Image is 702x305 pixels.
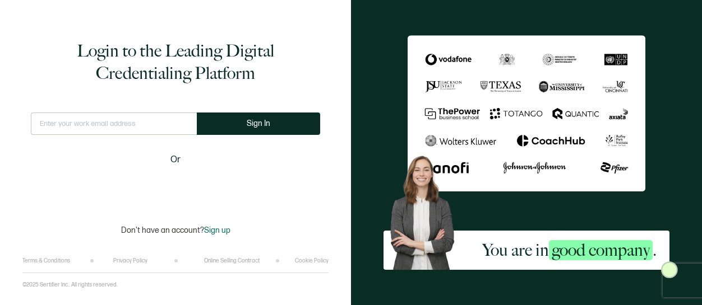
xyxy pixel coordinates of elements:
span: Or [170,153,181,167]
h1: Login to the Leading Digital Credentialing Platform [31,40,320,85]
a: Terms & Conditions [22,257,70,264]
p: ©2025 Sertifier Inc.. All rights reserved. [22,281,118,288]
a: Online Selling Contract [204,257,260,264]
img: Sertifier Login - You are in <span class="strong-h">good company</span>. Hero [384,150,469,270]
h2: You are in . [482,239,657,261]
p: Don't have an account? [121,226,230,235]
a: Cookie Policy [295,257,329,264]
input: Enter your work email address [31,112,197,135]
span: Sign In [247,119,270,128]
img: Sertifier Login - You are in <span class="strong-h">good company</span>. [408,35,646,192]
iframe: Sign in with Google Button [105,174,246,199]
button: Sign In [197,112,320,135]
span: good company [549,240,653,260]
a: Privacy Policy [113,257,147,264]
span: Sign up [204,226,230,235]
iframe: Chat Widget [646,251,702,305]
